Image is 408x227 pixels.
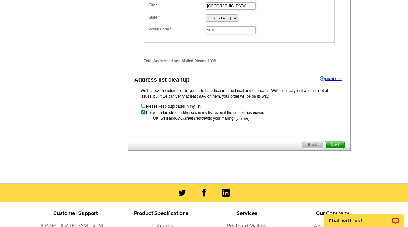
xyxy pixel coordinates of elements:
[207,59,216,63] span: 1008
[144,59,206,63] strong: Total Addressed and Mailed Pieces
[148,26,205,32] label: Postal Code
[141,103,338,116] form: Please keep duplicates in my list Deliver to the street addresses in my list, even if the person ...
[237,210,257,216] span: Services
[141,88,338,99] p: We’ll check the addresses in your lists to reduce returned mail and duplicates. We’ll contact you...
[53,210,98,216] span: Customer Support
[325,141,344,149] span: Next
[316,210,349,216] span: Our Company
[134,76,190,84] div: Address list cleanup
[320,207,408,227] iframe: LiveChat chat widget
[237,116,248,120] a: change
[175,116,209,121] span: Or Current Resident
[148,14,205,20] label: State
[141,116,338,121] div: OK, we'll add to your mailing. ( )
[302,141,323,149] a: Back
[134,210,188,216] span: Product Specifications
[320,76,342,81] a: Learn more
[148,2,205,8] label: City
